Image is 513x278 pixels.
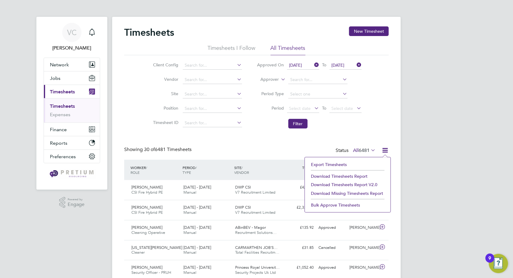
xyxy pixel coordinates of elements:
span: / [242,165,243,170]
a: Powered byEngage [59,197,85,208]
span: [DATE] - [DATE] [183,185,211,190]
div: Timesheets [44,98,100,122]
li: Timesheets I Follow [208,44,256,55]
div: [PERSON_NAME] [347,223,379,233]
span: DWP CSI [235,185,251,190]
span: Finance [50,127,67,132]
span: Reports [50,140,67,146]
div: £31.85 [285,243,316,253]
span: [DATE] [332,62,345,68]
span: Manual [183,210,196,215]
div: Approved [316,263,347,273]
span: To [321,104,328,112]
span: Manual [183,250,196,255]
span: To [321,61,328,69]
span: Select date [332,106,353,111]
span: Engage [68,202,84,207]
span: Cleaning Operative [131,230,165,235]
span: CARMARTHEN JOB'S… [235,245,278,250]
span: Security Officer - PRUH [131,270,171,275]
div: £425.00 [285,183,316,192]
span: Valentina Cerulli [44,44,100,52]
label: Timesheet ID [152,120,179,125]
span: Jobs [50,75,60,81]
span: [PERSON_NAME] [131,185,162,190]
nav: Main navigation [36,17,107,190]
span: [DATE] [289,62,302,68]
label: Position [152,105,179,111]
span: / [195,165,197,170]
li: Download Timesheets Report [308,172,388,180]
button: Filter [288,119,308,128]
li: All Timesheets [271,44,306,55]
div: Showing [124,147,193,153]
span: V7 Recruitment Limited [235,190,276,195]
span: [US_STATE][PERSON_NAME] [131,245,182,250]
a: Timesheets [50,103,75,109]
span: Preferences [50,154,76,159]
span: ABinBEV - Magor [235,225,266,230]
span: Manual [183,270,196,275]
div: £2,337.48 [285,203,316,213]
input: Search for... [183,61,242,70]
div: Cancelled [316,243,347,253]
label: Client Config [152,62,179,68]
div: PERIOD [181,162,233,178]
div: [PERSON_NAME] [347,263,379,273]
button: Reports [44,136,100,150]
span: Network [50,62,69,68]
h2: Timesheets [124,26,174,38]
li: Bulk Approve Timesheets [308,201,388,209]
label: Approver [252,77,279,83]
span: ROLE [131,170,140,175]
span: V7 Recruitment Limited [235,210,276,215]
input: Search for... [183,90,242,98]
li: Export Timesheets [308,160,388,169]
span: 30 of [144,147,155,153]
span: Security Projects Uk Ltd [235,270,276,275]
span: Manual [183,230,196,235]
span: Recruitment Solutions… [235,230,277,235]
div: Approved [316,223,347,233]
button: Finance [44,123,100,136]
label: Approved On [257,62,284,68]
span: 6481 Timesheets [144,147,192,153]
span: [DATE] - [DATE] [183,225,211,230]
input: Search for... [183,76,242,84]
span: Cleaner [131,250,145,255]
input: Select one [288,90,348,98]
div: £135.92 [285,223,316,233]
div: Status [336,147,377,155]
button: Open Resource Center, 9 new notifications [489,254,508,273]
label: All [353,147,376,153]
span: [DATE] - [DATE] [183,245,211,250]
span: Princess Royal Universit… [235,265,280,270]
span: VENDOR [235,170,249,175]
span: [DATE] - [DATE] [183,265,211,270]
span: VC [67,29,77,36]
a: VC[PERSON_NAME] [44,23,100,52]
li: Download Missing Timesheets Report [308,189,388,198]
span: [PERSON_NAME] [131,225,162,230]
span: Powered by [68,197,84,202]
span: TYPE [183,170,191,175]
span: [DATE] - [DATE] [183,205,211,210]
input: Search for... [288,76,348,84]
div: £1,052.40 [285,263,316,273]
span: Select date [289,106,311,111]
span: TOTAL [302,165,313,170]
a: Expenses [50,112,70,117]
span: [PERSON_NAME] [131,265,162,270]
li: Download Timesheets Report v2.0 [308,180,388,189]
label: Site [152,91,179,96]
label: Vendor [152,77,179,82]
div: [PERSON_NAME] [347,243,379,253]
button: Network [44,58,100,71]
span: CSI Fire Hybrid PE [131,190,163,195]
div: 9 [489,258,491,266]
span: / [146,165,147,170]
span: 6481 [359,147,370,153]
input: Search for... [183,104,242,113]
button: Jobs [44,71,100,85]
button: Preferences [44,150,100,163]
